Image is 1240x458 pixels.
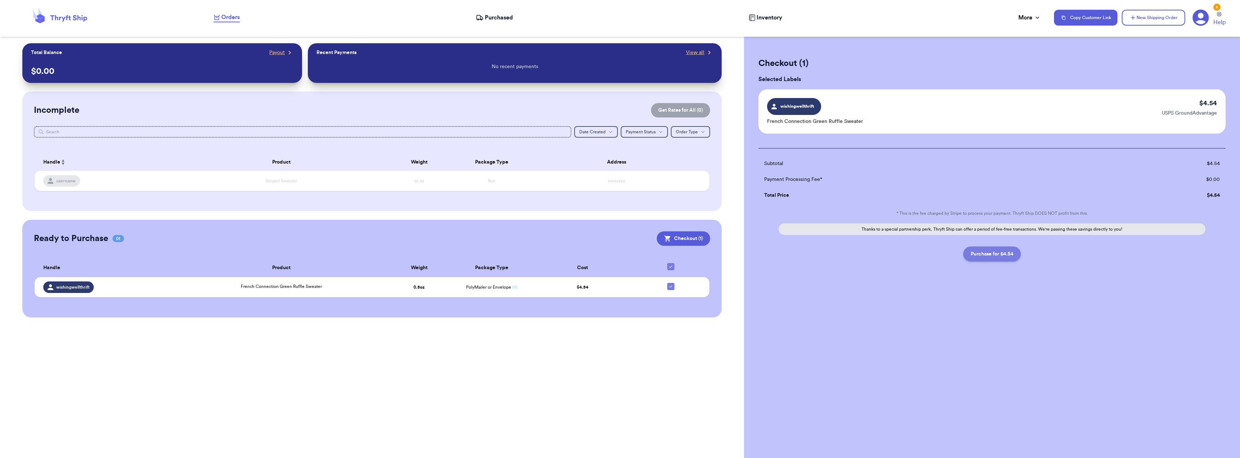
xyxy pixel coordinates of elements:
div: 2 [1213,4,1221,11]
div: More [1018,13,1041,22]
button: Payment Status [621,126,668,138]
p: Recent Payments [316,49,356,56]
button: Copy Customer Link [1054,10,1117,26]
a: Inventory [749,13,782,22]
button: Order Type [671,126,710,138]
span: Payment Status [626,130,656,134]
button: Checkout (1) [657,231,710,246]
a: Orders [214,13,240,22]
span: Striped Sweater [266,179,297,183]
span: PolyMailer or Envelope ✉️ [466,285,518,289]
span: wishingwellthrift [780,103,815,110]
p: Total Balance [31,49,62,56]
span: Inventory [757,13,782,22]
span: $ 4.54 [577,285,588,289]
th: Product [180,259,383,277]
th: Product [180,154,383,171]
span: xxxxxxxx [608,179,625,183]
span: View all [686,49,704,56]
h2: Ready to Purchase [34,233,108,244]
td: $ 4.54 [1101,187,1226,203]
span: Date Created [579,130,606,134]
p: No recent payments [492,63,538,70]
span: Order Type [676,130,698,134]
span: Payout [269,49,285,56]
a: Payout [269,49,293,56]
p: Thanks to a special partnership perk, Thryft Ship can offer a period of fee-free transactions. We... [779,223,1205,235]
span: Purchased [485,13,513,22]
button: Sort ascending [60,158,66,166]
button: Date Created [574,126,618,138]
h3: Selected Labels [758,75,1226,84]
span: username [56,178,76,184]
a: 2 [1192,9,1209,26]
span: Handle [43,264,60,272]
span: Handle [43,159,60,166]
p: USPS GroundAdvantage [1162,110,1217,117]
span: French Connection Green Ruffle Sweater [241,284,322,289]
a: Purchased [476,13,513,22]
h2: Incomplete [34,105,79,116]
th: Package Type [455,259,528,277]
input: Search [34,126,571,138]
span: Orders [221,13,240,22]
span: xx oz [414,179,424,183]
p: $ 0.00 [31,66,293,77]
p: French Connection Green Ruffle Sweater [767,118,863,125]
th: Weight [383,154,455,171]
th: Cost [528,259,637,277]
button: Get Rates for All (0) [651,103,710,117]
strong: 0.5 oz [413,285,425,289]
button: Purchase for $4.54 [963,246,1021,262]
th: Weight [383,259,455,277]
span: Box [488,179,495,183]
td: Subtotal [758,156,1101,172]
a: View all [686,49,713,56]
span: Help [1213,18,1226,27]
td: Total Price [758,187,1101,203]
td: $ 4.54 [1101,156,1226,172]
th: Address [528,154,709,171]
td: Payment Processing Fee* [758,172,1101,187]
span: 01 [112,235,124,242]
th: Package Type [455,154,528,171]
h2: Checkout ( 1 ) [758,58,1226,69]
button: New Shipping Order [1122,10,1185,26]
a: Help [1213,12,1226,27]
p: $ 4.54 [1199,98,1217,108]
td: $ 0.00 [1101,172,1226,187]
p: * This is the fee charged by Stripe to process your payment. Thryft Ship DOES NOT profit from this. [758,210,1226,216]
span: wishingwellthrift [56,284,89,290]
